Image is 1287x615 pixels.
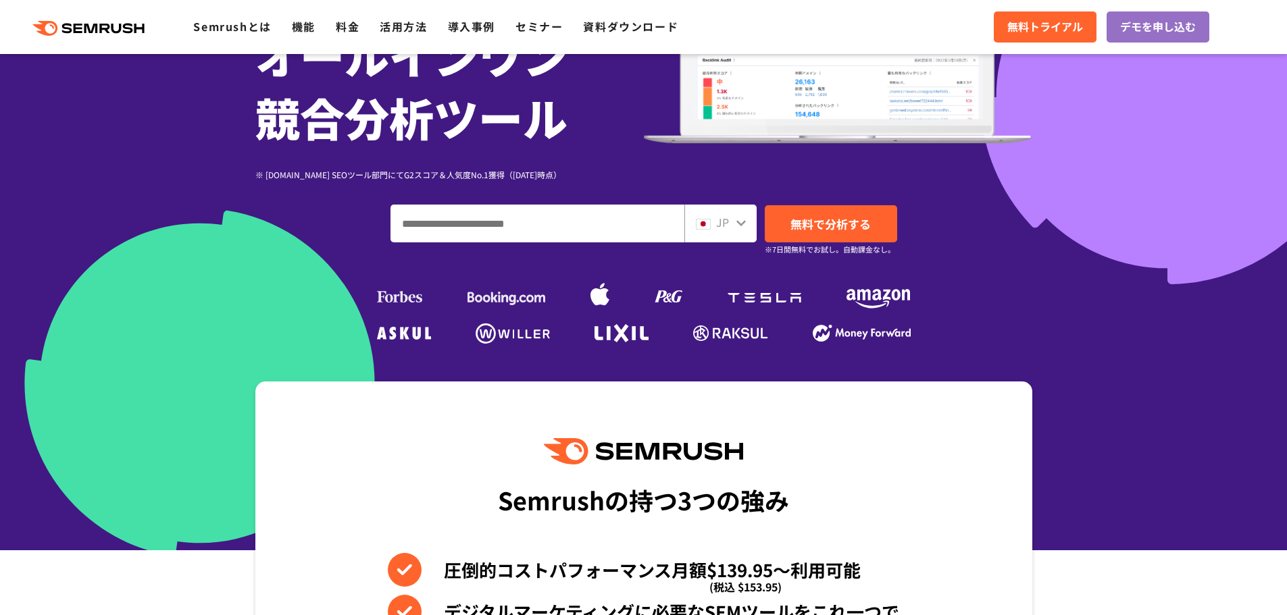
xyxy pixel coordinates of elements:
[1120,18,1196,36] span: デモを申し込む
[193,18,271,34] a: Semrushとは
[765,243,895,256] small: ※7日間無料でお試し。自動課金なし。
[388,553,899,587] li: 圧倒的コストパフォーマンス月額$139.95〜利用可能
[448,18,495,34] a: 導入事例
[765,205,897,242] a: 無料で分析する
[1007,18,1083,36] span: 無料トライアル
[790,215,871,232] span: 無料で分析する
[716,214,729,230] span: JP
[1107,11,1209,43] a: デモを申し込む
[994,11,1096,43] a: 無料トライアル
[709,570,782,604] span: (税込 $153.95)
[583,18,678,34] a: 資料ダウンロード
[336,18,359,34] a: 料金
[498,475,789,525] div: Semrushの持つ3つの強み
[391,205,684,242] input: ドメイン、キーワードまたはURLを入力してください
[255,168,644,181] div: ※ [DOMAIN_NAME] SEOツール部門にてG2スコア＆人気度No.1獲得（[DATE]時点）
[544,438,742,464] img: Semrush
[515,18,563,34] a: セミナー
[255,24,644,148] h1: オールインワン 競合分析ツール
[292,18,316,34] a: 機能
[380,18,427,34] a: 活用方法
